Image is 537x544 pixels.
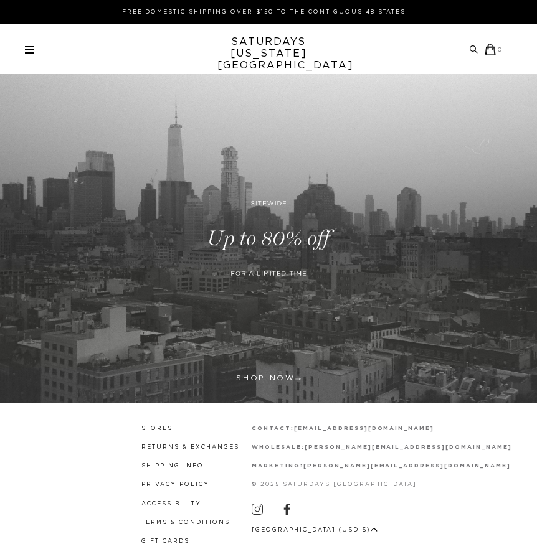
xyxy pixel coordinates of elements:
strong: wholesale: [252,444,305,450]
a: Accessibility [141,501,201,507]
a: [PERSON_NAME][EMAIL_ADDRESS][DOMAIN_NAME] [305,444,512,450]
strong: marketing: [252,463,303,469]
a: SATURDAYS[US_STATE][GEOGRAPHIC_DATA] [217,36,320,72]
small: 0 [498,47,503,53]
a: Privacy Policy [141,482,209,487]
a: Returns & Exchanges [141,444,239,450]
a: [EMAIL_ADDRESS][DOMAIN_NAME] [294,426,434,431]
button: [GEOGRAPHIC_DATA] (USD $) [252,525,378,535]
a: Shipping Info [141,463,204,469]
p: FREE DOMESTIC SHIPPING OVER $150 TO THE CONTIGUOUS 48 STATES [30,7,498,17]
strong: contact: [252,426,294,431]
a: 0 [485,44,503,55]
a: Terms & Conditions [141,520,230,525]
a: Gift Cards [141,538,189,544]
a: [PERSON_NAME][EMAIL_ADDRESS][DOMAIN_NAME] [303,463,511,469]
a: Stores [141,426,173,431]
p: © 2025 Saturdays [GEOGRAPHIC_DATA] [252,480,512,489]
